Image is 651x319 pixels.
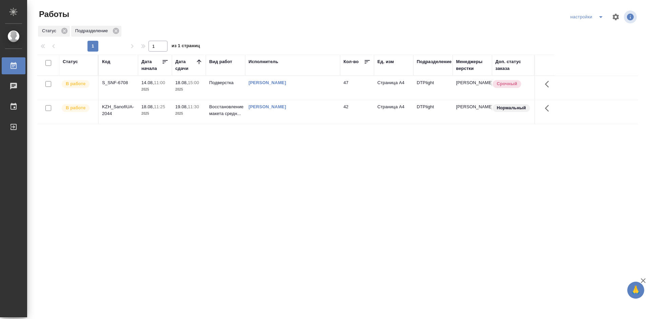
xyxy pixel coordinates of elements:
[71,26,121,37] div: Подразделение
[541,100,557,116] button: Здесь прячутся важные кнопки
[497,105,526,111] p: Нормальный
[102,79,135,86] div: S_SNF-6708
[175,80,188,85] p: 18.08,
[37,9,69,20] span: Работы
[188,104,199,109] p: 11:30
[209,104,242,117] p: Восстановление макета средн...
[249,104,286,109] a: [PERSON_NAME]
[624,11,638,23] span: Посмотреть информацию
[374,100,413,124] td: Страница А4
[42,27,59,34] p: Статус
[456,58,489,72] div: Менеджеры верстки
[75,27,110,34] p: Подразделение
[249,58,278,65] div: Исполнитель
[172,42,200,52] span: из 1 страниц
[102,58,110,65] div: Код
[417,58,452,65] div: Подразделение
[209,79,242,86] p: Подверстка
[154,104,165,109] p: 11:25
[61,79,95,89] div: Исполнитель выполняет работу
[413,100,453,124] td: DTPlight
[63,58,78,65] div: Статус
[154,80,165,85] p: 11:00
[340,100,374,124] td: 42
[541,76,557,92] button: Здесь прячутся важные кнопки
[141,104,154,109] p: 18.08,
[175,104,188,109] p: 19.08,
[66,105,85,111] p: В работе
[456,104,489,110] p: [PERSON_NAME]
[630,283,642,297] span: 🙏
[495,58,531,72] div: Доп. статус заказа
[61,104,95,113] div: Исполнитель выполняет работу
[343,58,359,65] div: Кол-во
[175,86,202,93] p: 2025
[209,58,232,65] div: Вид работ
[38,26,70,37] div: Статус
[141,86,169,93] p: 2025
[608,9,624,25] span: Настроить таблицу
[141,80,154,85] p: 14.08,
[569,12,608,22] div: split button
[340,76,374,100] td: 47
[497,80,517,87] p: Срочный
[188,80,199,85] p: 15:00
[413,76,453,100] td: DTPlight
[456,79,489,86] p: [PERSON_NAME]
[627,282,644,299] button: 🙏
[141,58,162,72] div: Дата начала
[66,80,85,87] p: В работе
[141,110,169,117] p: 2025
[175,110,202,117] p: 2025
[374,76,413,100] td: Страница А4
[175,58,196,72] div: Дата сдачи
[102,104,135,117] div: KZH_SanofiUA-2044
[377,58,394,65] div: Ед. изм
[249,80,286,85] a: [PERSON_NAME]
